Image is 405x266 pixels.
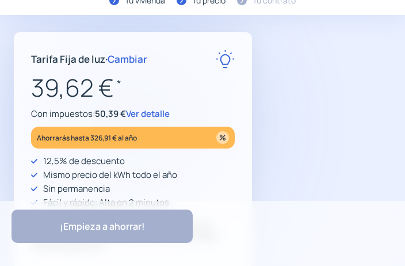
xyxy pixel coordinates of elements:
p: 12,5% de descuento [43,154,125,168]
img: rate-E.svg [216,50,235,69]
p: Fácil y rápido: Alta en 2 minutos [43,196,169,210]
span: Ver detalle [126,108,170,120]
span: 50,39 € [95,108,126,120]
span: Cambiar [108,52,147,66]
p: Sin permanencia [43,182,110,196]
p: Ahorrarás hasta 326,91 € al año [37,131,137,145]
p: Mismo precio del kWh todo el año [43,168,177,182]
p: Tarifa Fija de luz · [31,51,147,67]
p: Con impuestos: [31,107,235,121]
img: percentage_icon.svg [216,131,229,144]
p: 39,62 € [31,69,235,107]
